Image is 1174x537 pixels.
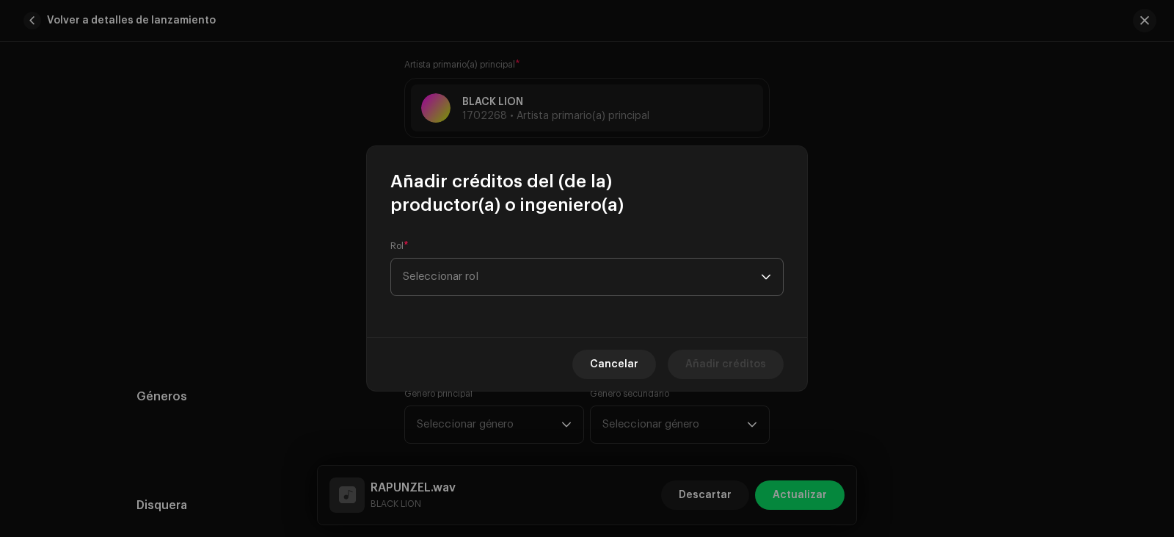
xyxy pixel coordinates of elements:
[668,350,784,379] button: Añadir créditos
[685,350,766,379] span: Añadir créditos
[572,350,656,379] button: Cancelar
[390,170,784,217] span: Añadir créditos del (de la) productor(a) o ingeniero(a)
[761,259,771,295] div: dropdown trigger
[403,259,761,295] span: Seleccionar rol
[390,240,409,252] label: Rol
[590,350,638,379] span: Cancelar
